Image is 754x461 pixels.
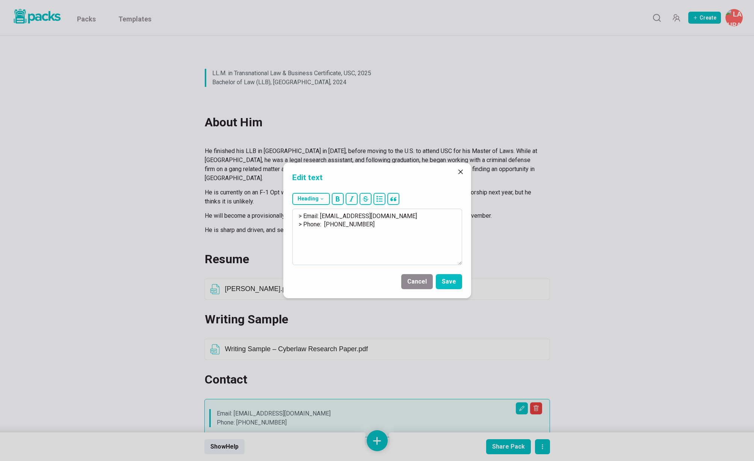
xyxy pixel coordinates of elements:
button: Cancel [401,274,433,289]
button: bold [332,193,344,205]
button: Close [455,166,467,178]
button: strikethrough [360,193,372,205]
header: Edit text [283,163,471,190]
button: italic [346,193,358,205]
button: bullet [373,193,385,205]
textarea: > Email: [EMAIL_ADDRESS][DOMAIN_NAME] > Phone: [PHONE_NUMBER] [292,209,462,265]
button: Heading [292,193,330,205]
button: Save [436,274,462,289]
button: block quote [387,193,399,205]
